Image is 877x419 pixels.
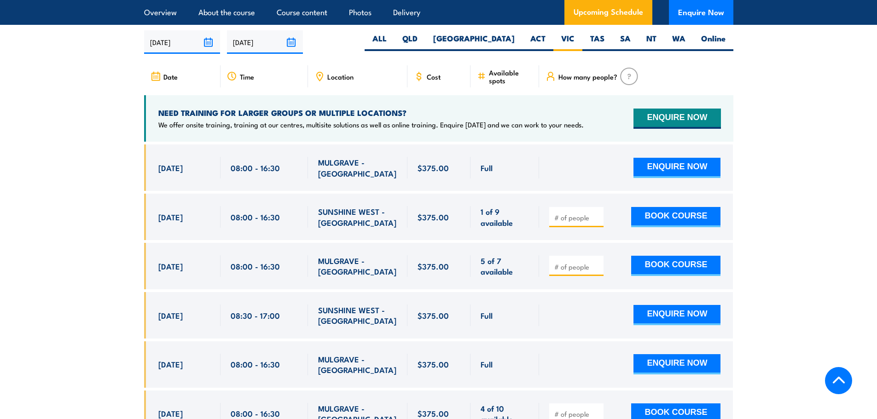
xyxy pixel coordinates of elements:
span: [DATE] [158,212,183,222]
span: How many people? [558,73,617,80]
label: TAS [582,33,612,51]
span: Location [327,73,354,80]
span: $375.00 [418,408,449,419]
button: ENQUIRE NOW [633,305,720,325]
h4: NEED TRAINING FOR LARGER GROUPS OR MULTIPLE LOCATIONS? [158,108,584,118]
span: [DATE] [158,408,183,419]
span: 5 of 7 available [481,255,529,277]
span: 08:00 - 16:30 [231,408,280,419]
span: Available spots [489,69,533,84]
input: # of people [554,262,600,271]
span: $375.00 [418,162,449,173]
span: Full [481,310,493,321]
input: # of people [554,409,600,419]
span: Full [481,359,493,369]
span: $375.00 [418,310,449,321]
input: To date [227,30,303,54]
span: MULGRAVE - [GEOGRAPHIC_DATA] [318,255,397,277]
span: $375.00 [418,261,449,271]
span: [DATE] [158,261,183,271]
label: WA [664,33,693,51]
span: Full [481,162,493,173]
span: Time [240,73,254,80]
span: Cost [427,73,441,80]
span: MULGRAVE - [GEOGRAPHIC_DATA] [318,354,397,375]
label: VIC [553,33,582,51]
label: [GEOGRAPHIC_DATA] [425,33,523,51]
label: SA [612,33,639,51]
span: SUNSHINE WEST - [GEOGRAPHIC_DATA] [318,304,397,326]
label: ACT [523,33,553,51]
label: ALL [365,33,395,51]
button: BOOK COURSE [631,207,720,227]
input: # of people [554,213,600,222]
span: Date [163,73,178,80]
span: [DATE] [158,359,183,369]
span: 08:00 - 16:30 [231,359,280,369]
input: From date [144,30,220,54]
span: 1 of 9 available [481,206,529,228]
button: ENQUIRE NOW [633,109,720,129]
span: 08:00 - 16:30 [231,212,280,222]
span: [DATE] [158,162,183,173]
span: $375.00 [418,359,449,369]
label: Online [693,33,733,51]
label: NT [639,33,664,51]
span: SUNSHINE WEST - [GEOGRAPHIC_DATA] [318,206,397,228]
button: BOOK COURSE [631,256,720,276]
span: 08:30 - 17:00 [231,310,280,321]
button: ENQUIRE NOW [633,158,720,178]
span: 08:00 - 16:30 [231,261,280,271]
span: MULGRAVE - [GEOGRAPHIC_DATA] [318,157,397,178]
span: [DATE] [158,310,183,321]
span: 08:00 - 16:30 [231,162,280,173]
button: ENQUIRE NOW [633,354,720,374]
label: QLD [395,33,425,51]
span: $375.00 [418,212,449,222]
p: We offer onsite training, training at our centres, multisite solutions as well as online training... [158,120,584,129]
